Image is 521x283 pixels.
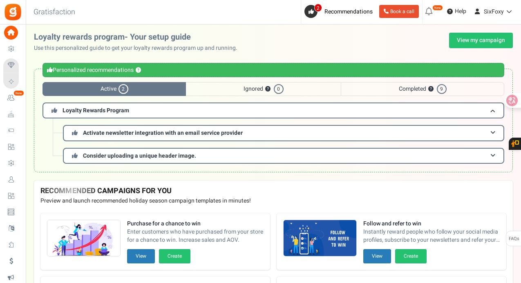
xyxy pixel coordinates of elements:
[428,87,434,92] button: ?
[453,7,466,16] span: Help
[25,4,84,20] h3: Gratisfaction
[127,220,264,228] strong: Purchase for a chance to win
[432,5,443,11] em: New
[34,44,244,52] p: Use this personalized guide to get your loyalty rewards program up and running.
[304,5,376,18] a: 2 Recommendations
[363,228,500,244] span: Instantly reward people who follow your social media profiles, subscribe to your newsletters and ...
[42,63,504,77] div: Personalized recommendations
[4,3,22,21] img: Gratisfaction
[449,33,513,48] a: View my campaign
[274,84,284,94] span: 0
[13,90,24,96] em: New
[437,84,447,94] span: 9
[119,84,128,94] span: 2
[127,228,264,244] span: Enter customers who have purchased from your store for a chance to win. Increase sales and AOV.
[34,33,244,42] h2: Loyalty rewards program- Your setup guide
[363,220,500,228] strong: Follow and refer to win
[444,5,470,18] a: Help
[3,91,22,105] a: New
[159,249,190,263] button: Create
[186,82,341,96] span: Ignored
[484,7,504,16] span: SixFoxy
[395,249,427,263] button: Create
[127,249,155,263] button: View
[508,231,519,247] span: FAQs
[40,197,506,205] p: Preview and launch recommended holiday season campaign templates in minutes!
[341,82,504,96] span: Completed
[363,249,391,263] button: View
[83,129,243,137] span: Activate newsletter integration with an email service provider
[265,87,271,92] button: ?
[284,220,356,257] img: Recommended Campaigns
[324,7,373,16] span: Recommendations
[47,220,120,257] img: Recommended Campaigns
[40,187,506,195] h4: RECOMMENDED CAMPAIGNS FOR YOU
[379,5,419,18] a: Book a call
[63,106,129,115] span: Loyalty Rewards Program
[42,82,186,96] span: Active
[136,68,141,73] button: ?
[314,4,322,12] span: 2
[83,152,196,160] span: Consider uploading a unique header image.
